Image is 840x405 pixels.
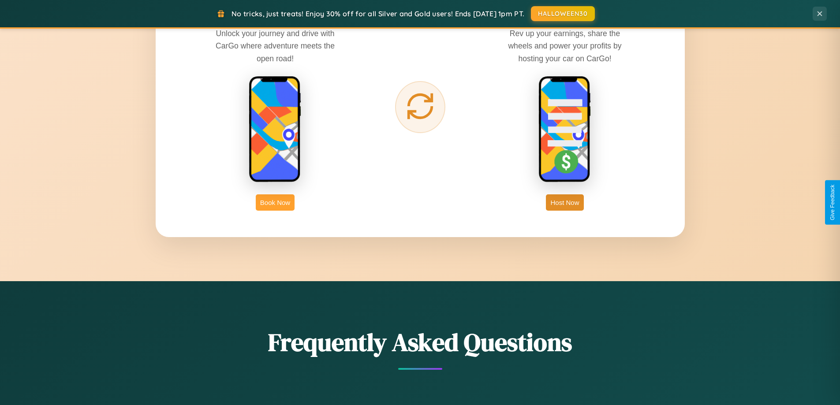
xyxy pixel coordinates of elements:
[546,194,583,211] button: Host Now
[209,27,341,64] p: Unlock your journey and drive with CarGo where adventure meets the open road!
[249,76,302,183] img: rent phone
[538,76,591,183] img: host phone
[499,27,631,64] p: Rev up your earnings, share the wheels and power your profits by hosting your car on CarGo!
[531,6,595,21] button: HALLOWEEN30
[829,185,836,220] div: Give Feedback
[156,325,685,359] h2: Frequently Asked Questions
[231,9,524,18] span: No tricks, just treats! Enjoy 30% off for all Silver and Gold users! Ends [DATE] 1pm PT.
[256,194,295,211] button: Book Now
